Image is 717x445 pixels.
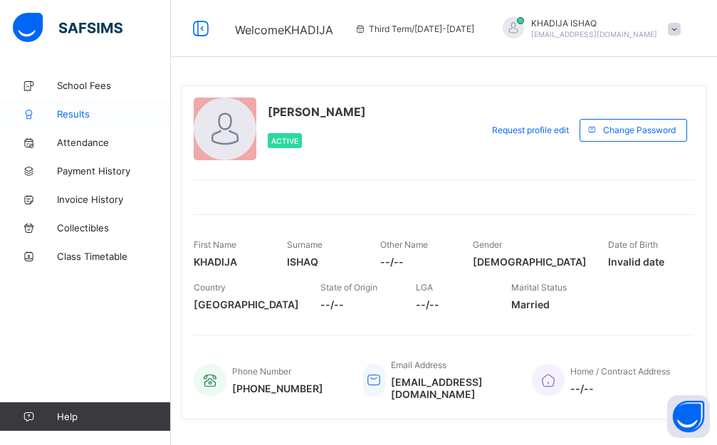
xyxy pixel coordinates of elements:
[473,239,502,250] span: Gender
[488,17,688,41] div: KHADIJAISHAQ
[57,411,170,422] span: Help
[531,18,657,28] span: KHADIJA ISHAQ
[194,282,226,293] span: Country
[268,105,366,119] span: [PERSON_NAME]
[416,282,433,293] span: LGA
[271,137,298,145] span: Active
[416,298,490,310] span: --/--
[473,256,587,268] span: [DEMOGRAPHIC_DATA]
[570,366,670,377] span: Home / Contract Address
[287,256,359,268] span: ISHAQ
[194,298,299,310] span: [GEOGRAPHIC_DATA]
[603,125,676,135] span: Change Password
[570,382,670,394] span: --/--
[13,13,122,43] img: safsims
[232,366,291,377] span: Phone Number
[511,282,567,293] span: Marital Status
[320,282,377,293] span: State of Origin
[608,256,680,268] span: Invalid date
[57,80,171,91] span: School Fees
[608,239,658,250] span: Date of Birth
[380,256,452,268] span: --/--
[57,108,171,120] span: Results
[194,239,236,250] span: First Name
[492,125,569,135] span: Request profile edit
[232,382,323,394] span: [PHONE_NUMBER]
[235,23,333,37] span: Welcome KHADIJA
[57,251,171,262] span: Class Timetable
[511,298,585,310] span: Married
[380,239,428,250] span: Other Name
[57,137,171,148] span: Attendance
[57,165,171,177] span: Payment History
[194,256,266,268] span: KHADIJA
[355,23,474,34] span: session/term information
[667,395,710,438] button: Open asap
[391,376,511,400] span: [EMAIL_ADDRESS][DOMAIN_NAME]
[57,194,171,205] span: Invoice History
[287,239,323,250] span: Surname
[531,30,657,38] span: [EMAIL_ADDRESS][DOMAIN_NAME]
[320,298,394,310] span: --/--
[391,360,446,370] span: Email Address
[57,222,171,234] span: Collectibles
